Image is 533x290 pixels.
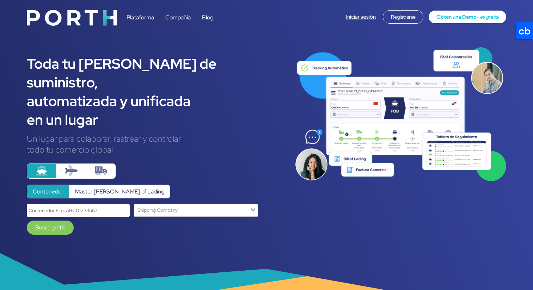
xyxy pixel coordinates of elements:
[27,133,284,144] div: Un lugar para colaborar, rastrear y controlar
[27,144,284,155] div: todo tu comercio global
[36,165,48,177] img: ship.svg
[165,14,191,21] a: Compañía
[27,221,74,235] a: Busca gratis
[27,110,284,129] div: en un lugar
[27,54,284,92] div: Toda tu [PERSON_NAME] de suministro,
[383,10,423,24] div: Registrarse
[134,204,258,217] div: Search for option
[135,205,249,215] input: Search for option
[95,165,107,177] img: truck-container.svg
[429,11,506,23] a: Obten una Demo- es gratis!
[383,13,423,20] a: Registrarse
[436,13,477,20] span: Obten una Demo
[127,14,154,21] a: Plataforma
[477,13,499,20] span: - es gratis!
[27,204,130,217] input: Contenedor Ejm: ABCD1234567
[69,185,170,198] label: Master [PERSON_NAME] of Lading
[27,185,69,198] label: Contenedor
[202,14,213,21] a: Blog
[65,165,78,177] img: plane.svg
[346,13,376,20] a: Iniciar sesión
[27,92,284,110] div: automatizada y unificada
